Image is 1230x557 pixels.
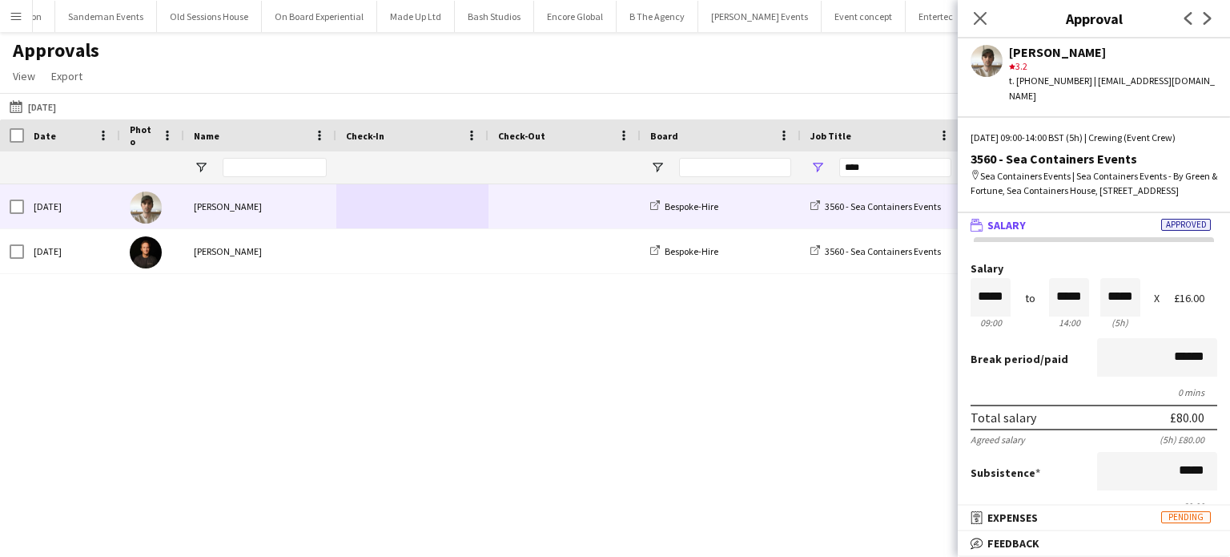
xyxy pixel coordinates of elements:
button: Made Up Ltd [377,1,455,32]
a: View [6,66,42,87]
span: Board [650,130,678,142]
label: Salary [971,263,1217,275]
label: Subsistence [971,466,1040,480]
a: Export [45,66,89,87]
div: 3.2 [1009,59,1217,74]
input: Board Filter Input [679,158,791,177]
div: 5h [1100,317,1140,329]
span: 3560 - Sea Containers Events [825,245,941,257]
span: View [13,69,35,83]
input: Job Title Filter Input [839,158,951,177]
div: £16.00 [1174,293,1217,305]
span: Check-In [346,130,384,142]
div: [DATE] 09:00-14:00 BST (5h) | Crewing (Event Crew) [971,131,1217,145]
span: Name [194,130,219,142]
button: Entertec [906,1,967,32]
span: Feedback [987,536,1039,551]
div: 14:00 [1049,317,1089,329]
button: [PERSON_NAME] Events [698,1,822,32]
span: Photo [130,123,155,147]
button: On Board Experiential [262,1,377,32]
div: Sea Containers Events | Sea Containers Events - By Green & Fortune, Sea Containers House, [STREET... [971,169,1217,198]
button: Sandeman Events [55,1,157,32]
div: £0.00 [971,500,1217,512]
div: 09:00 [971,317,1011,329]
img: Nasos Apostolopoulos [130,192,162,224]
span: Bespoke-Hire [665,200,718,212]
div: (5h) £80.00 [1160,434,1217,446]
mat-expansion-panel-header: SalaryApproved [958,213,1230,237]
span: 3560 - Sea Containers Events [825,200,941,212]
div: [DATE] [24,229,120,273]
button: Old Sessions House [157,1,262,32]
span: Bespoke-Hire [665,245,718,257]
div: [DATE] [24,184,120,228]
mat-expansion-panel-header: Feedback [958,531,1230,555]
span: Pending [1161,511,1211,523]
div: 3560 - Sea Containers Events [971,151,1217,166]
a: Bespoke-Hire [650,245,718,257]
span: Date [34,130,56,142]
button: Event concept [822,1,906,32]
span: Job Title [810,130,851,142]
span: Expenses [987,511,1038,525]
span: Approved [1161,219,1211,231]
label: /paid [971,352,1068,366]
span: Check-Out [498,130,545,142]
div: [PERSON_NAME] [184,229,336,273]
h3: Approval [958,8,1230,29]
a: 3560 - Sea Containers Events [810,245,941,257]
button: Bash Studios [455,1,534,32]
button: B The Agency [617,1,698,32]
div: [PERSON_NAME] [184,184,336,228]
div: 0 mins [971,386,1217,398]
span: Break period [971,352,1040,366]
div: X [1154,293,1160,305]
button: Open Filter Menu [810,160,825,175]
button: [DATE] [6,97,59,116]
button: Open Filter Menu [194,160,208,175]
button: Open Filter Menu [650,160,665,175]
span: Export [51,69,82,83]
input: Name Filter Input [223,158,327,177]
mat-expansion-panel-header: ExpensesPending [958,506,1230,530]
div: to [1025,293,1035,305]
span: Salary [987,218,1026,232]
div: £80.00 [1170,410,1204,426]
a: Bespoke-Hire [650,200,718,212]
div: t. [PHONE_NUMBER] | [EMAIL_ADDRESS][DOMAIN_NAME] [1009,74,1217,103]
div: Total salary [971,410,1036,426]
div: Agreed salary [971,434,1025,446]
img: Ash Grimmer [130,236,162,268]
a: 3560 - Sea Containers Events [810,200,941,212]
button: Encore Global [534,1,617,32]
div: [PERSON_NAME] [1009,45,1217,59]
